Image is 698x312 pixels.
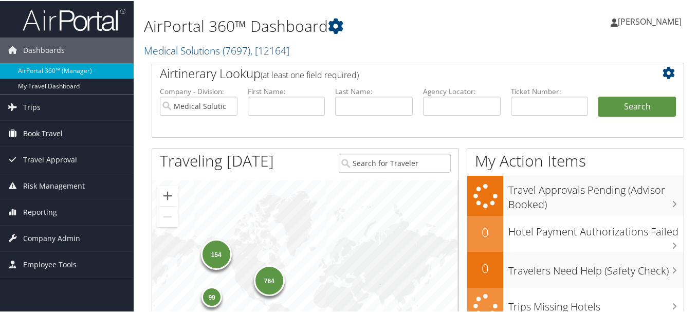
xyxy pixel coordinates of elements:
[611,5,692,36] a: [PERSON_NAME]
[467,259,503,276] h2: 0
[598,96,676,116] button: Search
[335,85,413,96] label: Last Name:
[508,258,684,277] h3: Travelers Need Help (Safety Check)
[201,238,232,269] div: 154
[144,14,509,36] h1: AirPortal 360™ Dashboard
[160,149,274,171] h1: Traveling [DATE]
[467,223,503,240] h2: 0
[250,43,289,57] span: , [ 12164 ]
[23,146,77,172] span: Travel Approval
[157,185,178,205] button: Zoom in
[23,94,41,119] span: Trips
[23,225,80,250] span: Company Admin
[511,85,589,96] label: Ticket Number:
[467,149,684,171] h1: My Action Items
[508,177,684,211] h3: Travel Approvals Pending (Advisor Booked)
[23,36,65,62] span: Dashboards
[23,7,125,31] img: airportal-logo.png
[23,198,57,224] span: Reporting
[160,85,237,96] label: Company - Division:
[467,251,684,287] a: 0Travelers Need Help (Safety Check)
[201,285,222,306] div: 99
[254,264,285,295] div: 764
[23,120,63,145] span: Book Travel
[508,218,684,238] h3: Hotel Payment Authorizations Failed
[157,206,178,226] button: Zoom out
[23,172,85,198] span: Risk Management
[160,64,632,81] h2: Airtinerary Lookup
[618,15,682,26] span: [PERSON_NAME]
[144,43,289,57] a: Medical Solutions
[339,153,451,172] input: Search for Traveler
[467,175,684,214] a: Travel Approvals Pending (Advisor Booked)
[248,85,325,96] label: First Name:
[223,43,250,57] span: ( 7697 )
[423,85,501,96] label: Agency Locator:
[261,68,359,80] span: (at least one field required)
[467,215,684,251] a: 0Hotel Payment Authorizations Failed
[23,251,77,277] span: Employee Tools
